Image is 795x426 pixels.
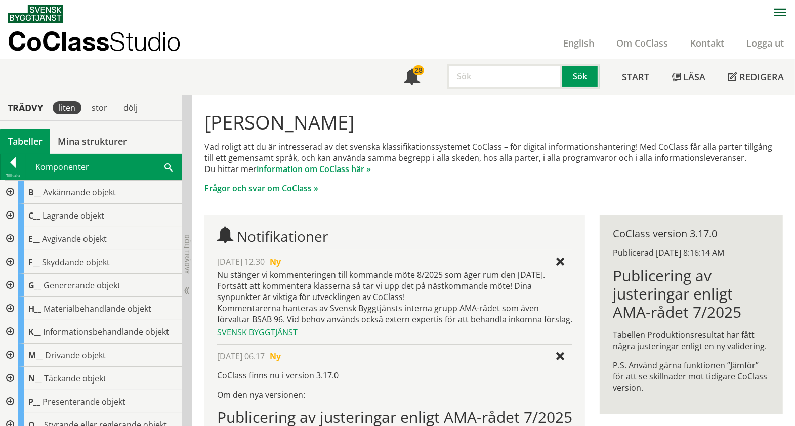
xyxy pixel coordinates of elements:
div: stor [86,101,113,114]
span: P__ [28,396,40,407]
div: Nu stänger vi kommenteringen till kommande möte 8/2025 som äger rum den [DATE]. Fortsätt att komm... [217,269,572,325]
a: Redigera [717,59,795,95]
span: Genererande objekt [44,280,120,291]
p: CoClass [8,35,181,47]
span: Ny [270,351,281,362]
h1: Publicering av justeringar enligt AMA-rådet 7/2025 [613,267,770,321]
a: Om CoClass [605,37,679,49]
img: Svensk Byggtjänst [8,5,63,23]
p: P.S. Använd gärna funktionen ”Jämför” för att se skillnader mot tidigare CoClass version. [613,360,770,393]
span: B__ [28,187,41,198]
span: Notifikationer [404,70,420,86]
p: Om den nya versionen: [217,389,572,400]
a: information om CoClass här » [257,163,371,175]
span: K__ [28,326,41,337]
span: Sök i tabellen [164,161,173,172]
span: Ny [270,256,281,267]
span: N__ [28,373,42,384]
span: Läsa [683,71,705,83]
span: Presenterande objekt [43,396,125,407]
a: Frågor och svar om CoClass » [204,183,318,194]
div: Tillbaka [1,172,26,180]
span: [DATE] 12.30 [217,256,265,267]
button: Sök [562,64,600,89]
span: Skyddande objekt [42,257,110,268]
a: Start [611,59,660,95]
span: Materialbehandlande objekt [44,303,151,314]
span: Notifikationer [237,227,328,246]
a: 28 [393,59,431,95]
div: 28 [413,65,424,75]
span: Avgivande objekt [42,233,107,244]
a: CoClassStudio [8,27,202,59]
span: Studio [109,26,181,56]
a: Mina strukturer [50,129,135,154]
h1: [PERSON_NAME] [204,111,782,133]
div: Komponenter [26,154,182,180]
span: H__ [28,303,41,314]
div: dölj [117,101,144,114]
div: CoClass version 3.17.0 [613,228,770,239]
span: G__ [28,280,41,291]
p: Tabellen Produktionsresultat har fått några justeringar enligt en ny validering. [613,329,770,352]
span: Avkännande objekt [43,187,116,198]
p: Vad roligt att du är intresserad av det svenska klassifikationssystemet CoClass – för digital inf... [204,141,782,175]
span: M__ [28,350,43,361]
div: Publicerad [DATE] 8:16:14 AM [613,247,770,259]
a: Logga ut [735,37,795,49]
div: Trädvy [2,102,49,113]
a: English [552,37,605,49]
a: Kontakt [679,37,735,49]
span: Start [622,71,649,83]
span: F__ [28,257,40,268]
p: CoClass finns nu i version 3.17.0 [217,370,572,381]
span: Drivande objekt [45,350,106,361]
span: C__ [28,210,40,221]
a: Läsa [660,59,717,95]
input: Sök [447,64,562,89]
span: Dölj trädvy [183,234,191,274]
span: E__ [28,233,40,244]
span: Informationsbehandlande objekt [43,326,169,337]
div: Svensk Byggtjänst [217,327,572,338]
div: liten [53,101,81,114]
span: Lagrande objekt [43,210,104,221]
span: Redigera [739,71,784,83]
span: Täckande objekt [44,373,106,384]
span: [DATE] 06.17 [217,351,265,362]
